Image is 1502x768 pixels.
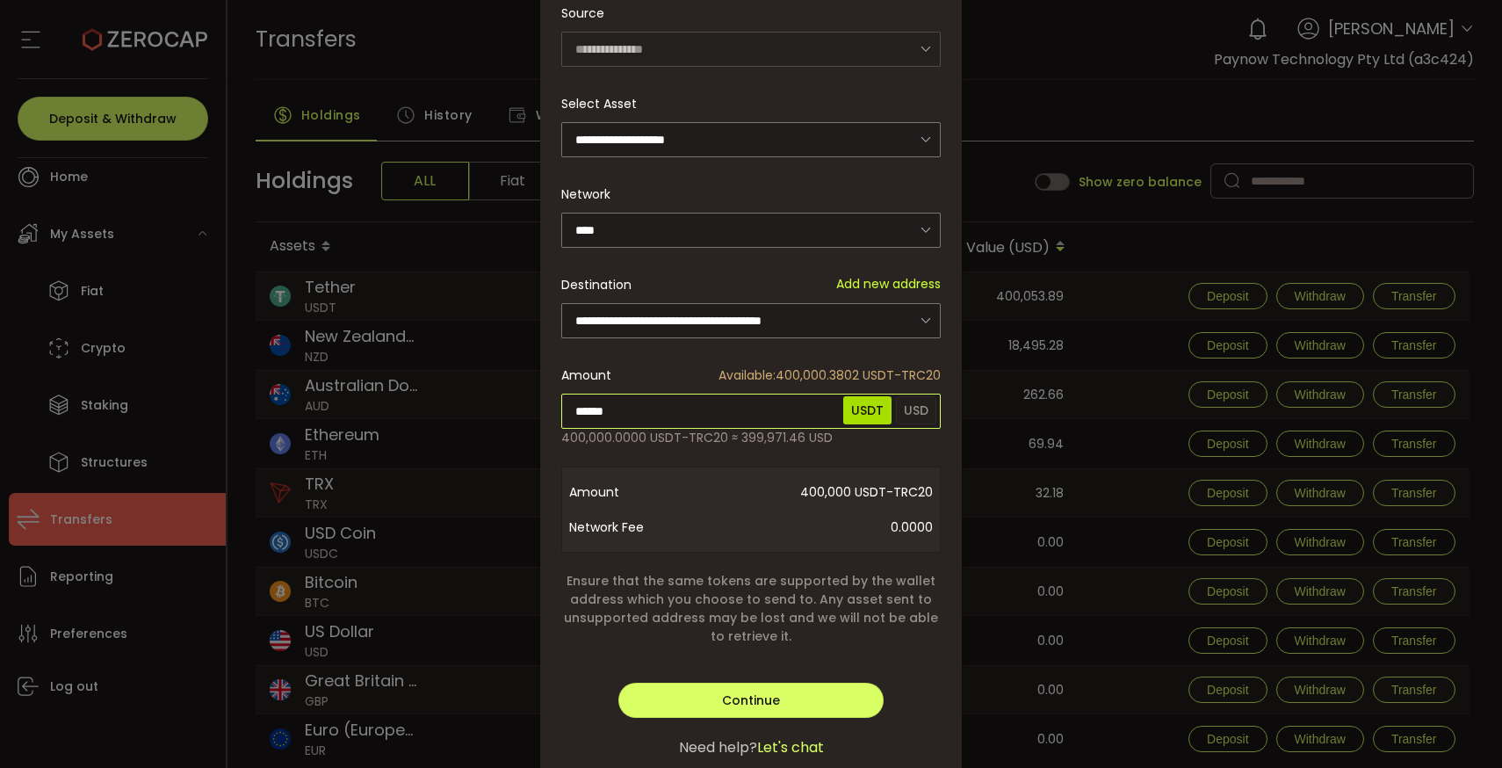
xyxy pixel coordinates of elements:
label: Network [561,185,621,203]
span: Destination [561,276,632,293]
button: Continue [618,683,884,718]
span: Network Fee [569,510,710,545]
span: Amount [569,475,710,510]
span: Continue [722,692,780,709]
span: USD [896,396,936,424]
span: Available: [719,366,776,384]
span: 400,000 USDT-TRC20 [710,475,933,510]
span: 400,000.0000 USDT-TRC20 ≈ 399,971.46 USD [561,429,833,447]
span: 0.0000 [710,510,933,545]
span: Let's chat [757,737,824,758]
iframe: Chat Widget [1414,684,1502,768]
span: Add new address [836,275,941,293]
span: Need help? [679,737,757,758]
span: 400,000.3802 USDT-TRC20 [719,366,941,385]
span: USDT [843,396,892,424]
label: Select Asset [561,95,647,112]
span: Amount [561,366,611,385]
span: Ensure that the same tokens are supported by the wallet address which you choose to send to. Any ... [561,572,941,646]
